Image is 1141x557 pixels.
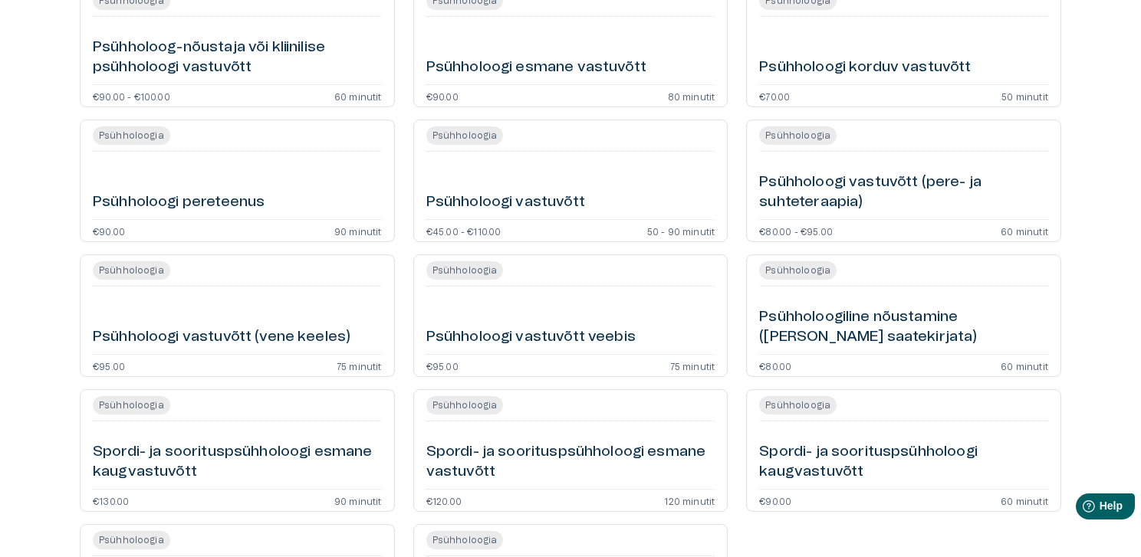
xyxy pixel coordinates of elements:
h6: Spordi- ja soorituspsühholoogi esmane vastuvõtt [426,442,715,483]
span: Psühholoogia [759,396,837,414]
h6: Psühholoogi korduv vastuvõtt [759,57,971,78]
p: €90.00 [93,226,125,235]
span: Psühholoogia [93,261,170,280]
a: Open service booking details [413,254,728,377]
span: Psühholoogia [93,396,170,414]
p: 90 minutit [334,226,382,235]
a: Open service booking details [746,389,1061,512]
p: €120.00 [426,496,462,505]
p: 60 minutit [334,91,382,100]
p: €45.00 - €110.00 [426,226,501,235]
span: Psühholoogia [759,126,837,145]
a: Open service booking details [80,254,395,377]
p: €80.00 [759,361,791,370]
a: Open service booking details [746,254,1061,377]
iframe: Help widget launcher [1021,487,1141,530]
span: Psühholoogia [93,531,170,549]
h6: Spordi- ja soorituspsühholoogi kaugvastuvõtt [759,442,1048,483]
h6: Psühholoogi pereteenus [93,192,265,213]
a: Open service booking details [80,389,395,512]
p: €80.00 - €95.00 [759,226,833,235]
span: Psühholoogia [426,126,504,145]
p: 50 minutit [1001,91,1048,100]
span: Psühholoogia [759,261,837,280]
p: 60 minutit [1001,361,1048,370]
h6: Psühholoogiline nõustamine ([PERSON_NAME] saatekirjata) [759,307,1048,348]
p: 80 minutit [668,91,715,100]
h6: Psühholoogi esmane vastuvõtt [426,57,646,78]
h6: Spordi- ja soorituspsühholoogi esmane kaugvastuvõtt [93,442,382,483]
p: €70.00 [759,91,790,100]
h6: Psühholoogi vastuvõtt (vene keeles) [93,327,350,348]
p: €95.00 [426,361,459,370]
p: €90.00 [759,496,791,505]
a: Open service booking details [80,120,395,242]
p: €130.00 [93,496,129,505]
p: 50 - 90 minutit [647,226,715,235]
h6: Psühholoogi vastuvõtt veebis [426,327,636,348]
h6: Psühholoogi vastuvõtt [426,192,585,213]
p: €90.00 [426,91,459,100]
p: €90.00 - €100.00 [93,91,170,100]
p: 120 minutit [664,496,715,505]
span: Psühholoogia [426,531,504,549]
span: Psühholoogia [426,261,504,280]
p: 75 minutit [670,361,715,370]
p: 75 minutit [337,361,382,370]
p: 60 minutit [1001,226,1048,235]
a: Open service booking details [413,389,728,512]
h6: Psühholoog-nõustaja või kliinilise psühholoogi vastuvõtt [93,38,382,78]
span: Psühholoogia [426,396,504,414]
span: Psühholoogia [93,126,170,145]
p: 90 minutit [334,496,382,505]
p: €95.00 [93,361,125,370]
h6: Psühholoogi vastuvõtt (pere- ja suhteteraapia) [759,172,1048,213]
p: 60 minutit [1001,496,1048,505]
